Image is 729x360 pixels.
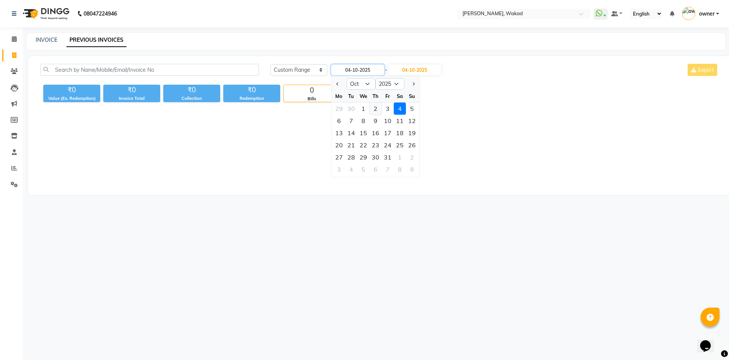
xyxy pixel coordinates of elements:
div: Redemption [223,95,280,102]
div: 1 [357,103,369,115]
div: Thursday, October 23, 2025 [369,139,382,151]
img: owner [682,7,695,20]
a: PREVIOUS INVOICES [66,33,126,47]
div: Wednesday, October 8, 2025 [357,115,369,127]
div: Wednesday, November 5, 2025 [357,163,369,175]
div: 7 [382,163,394,175]
div: 5 [357,163,369,175]
select: Select month [347,78,376,90]
div: Wednesday, October 22, 2025 [357,139,369,151]
div: 24 [382,139,394,151]
div: Tu [345,90,357,102]
div: Fr [382,90,394,102]
div: Saturday, November 1, 2025 [394,151,406,163]
div: 2 [369,103,382,115]
div: 9 [406,163,418,175]
div: 0 [284,85,340,96]
div: 8 [394,163,406,175]
div: ₹0 [163,85,220,95]
div: Su [406,90,418,102]
div: Invoice Total [103,95,160,102]
div: Sunday, October 5, 2025 [406,103,418,115]
div: Friday, October 24, 2025 [382,139,394,151]
div: Sunday, October 26, 2025 [406,139,418,151]
div: Sa [394,90,406,102]
div: 23 [369,139,382,151]
div: 15 [357,127,369,139]
div: Monday, October 27, 2025 [333,151,345,163]
div: ₹0 [223,85,280,95]
div: 4 [345,163,357,175]
div: 18 [394,127,406,139]
div: 12 [406,115,418,127]
div: Monday, November 3, 2025 [333,163,345,175]
div: 8 [357,115,369,127]
select: Select year [376,78,404,90]
div: 9 [369,115,382,127]
div: 19 [406,127,418,139]
div: 28 [345,151,357,163]
div: Saturday, November 8, 2025 [394,163,406,175]
div: Wednesday, October 1, 2025 [357,103,369,115]
div: 17 [382,127,394,139]
div: Saturday, October 4, 2025 [394,103,406,115]
div: 6 [369,163,382,175]
div: Friday, October 31, 2025 [382,151,394,163]
div: 27 [333,151,345,163]
div: 6 [333,115,345,127]
div: Tuesday, October 7, 2025 [345,115,357,127]
div: 22 [357,139,369,151]
div: We [357,90,369,102]
div: ₹0 [43,85,100,95]
div: 10 [382,115,394,127]
div: 13 [333,127,345,139]
img: logo [19,3,71,24]
div: Monday, October 20, 2025 [333,139,345,151]
div: Tuesday, October 21, 2025 [345,139,357,151]
div: 7 [345,115,357,127]
div: Tuesday, September 30, 2025 [345,103,357,115]
b: 08047224946 [84,3,117,24]
div: Tuesday, November 4, 2025 [345,163,357,175]
div: Monday, October 6, 2025 [333,115,345,127]
div: Monday, September 29, 2025 [333,103,345,115]
div: Friday, October 3, 2025 [382,103,394,115]
input: Start Date [331,65,384,75]
div: Collection [163,95,220,102]
div: ₹0 [103,85,160,95]
iframe: chat widget [697,330,721,352]
span: Empty list [40,111,719,187]
div: Thursday, October 16, 2025 [369,127,382,139]
div: Friday, October 10, 2025 [382,115,394,127]
div: Saturday, October 25, 2025 [394,139,406,151]
div: Monday, October 13, 2025 [333,127,345,139]
div: Thursday, October 30, 2025 [369,151,382,163]
div: 2 [406,151,418,163]
div: Tuesday, October 14, 2025 [345,127,357,139]
div: 29 [357,151,369,163]
div: Saturday, October 18, 2025 [394,127,406,139]
div: 11 [394,115,406,127]
div: Tuesday, October 28, 2025 [345,151,357,163]
div: 21 [345,139,357,151]
input: Search by Name/Mobile/Email/Invoice No [40,64,259,76]
input: End Date [388,65,441,75]
div: 5 [406,103,418,115]
div: 30 [369,151,382,163]
div: 26 [406,139,418,151]
div: 25 [394,139,406,151]
a: INVOICE [36,36,57,43]
button: Previous month [335,78,341,90]
div: Thursday, October 2, 2025 [369,103,382,115]
div: 29 [333,103,345,115]
div: 4 [394,103,406,115]
div: 1 [394,151,406,163]
span: - [385,66,387,74]
div: Bills [284,96,340,102]
div: Sunday, November 2, 2025 [406,151,418,163]
div: Wednesday, October 29, 2025 [357,151,369,163]
div: 20 [333,139,345,151]
div: Sunday, October 19, 2025 [406,127,418,139]
div: Thursday, November 6, 2025 [369,163,382,175]
button: Next month [410,78,416,90]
